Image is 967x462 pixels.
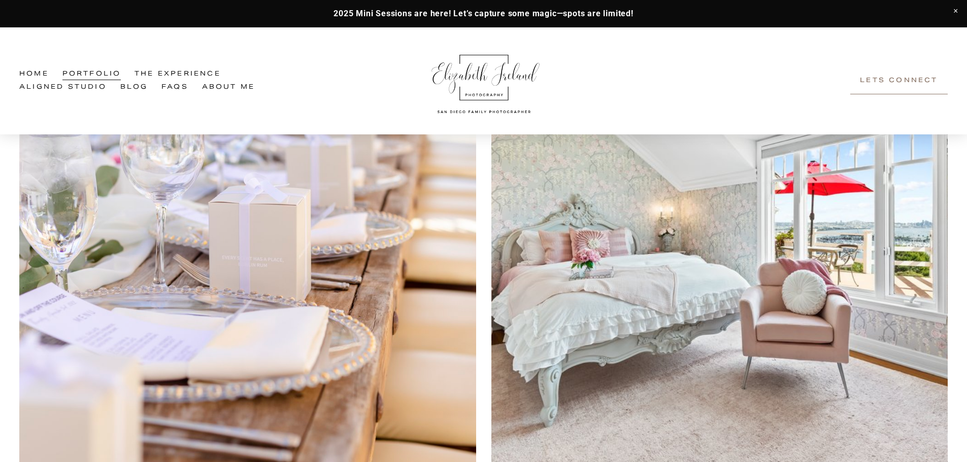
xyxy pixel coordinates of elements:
a: FAQs [161,81,188,94]
a: About Me [202,81,255,94]
a: Portfolio [62,68,121,81]
a: Home [19,68,49,81]
a: Lets Connect [850,68,948,94]
img: Elizabeth Ireland Photography San Diego Family Photographer [426,45,543,117]
a: folder dropdown [135,68,221,81]
span: The Experience [135,68,221,80]
a: Blog [120,81,148,94]
a: Aligned Studio [19,81,107,94]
